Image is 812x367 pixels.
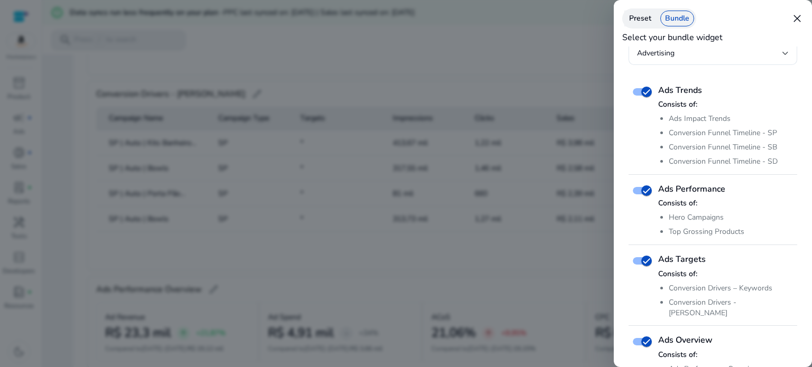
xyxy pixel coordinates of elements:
[658,198,744,209] span: Consists of:
[658,253,706,266] p: Ads Targets
[624,11,656,26] div: Preset
[669,283,793,294] li: Conversion Drivers – Keywords
[669,227,744,237] li: Top Grossing Products
[669,212,744,223] li: Hero Campaigns
[658,350,759,360] span: Consists of:
[669,114,778,124] li: Ads Impact Trends
[622,33,723,43] h4: Select your bundle widget
[658,334,713,346] p: Ads Overview
[669,142,778,153] li: Conversion Funnel Timeline - SB
[658,84,702,97] p: Ads Trends
[658,183,725,195] p: Ads Performance
[658,99,778,110] span: Consists of:
[669,128,778,138] li: Conversion Funnel Timeline - SP
[637,48,675,58] span: Advertising
[658,269,793,279] span: Consists of:
[669,297,793,318] li: Conversion Drivers - [PERSON_NAME]
[669,156,778,167] li: Conversion Funnel Timeline - SD
[791,12,804,25] span: close
[660,11,694,26] div: Bundle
